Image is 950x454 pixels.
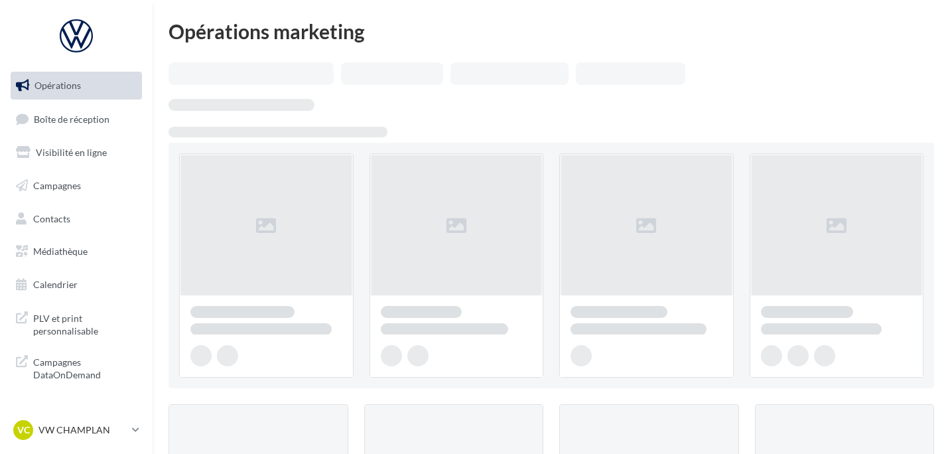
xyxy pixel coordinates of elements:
[8,172,145,200] a: Campagnes
[33,309,137,338] span: PLV et print personnalisable
[33,212,70,224] span: Contacts
[8,304,145,343] a: PLV et print personnalisable
[8,72,145,100] a: Opérations
[38,423,127,437] p: VW CHAMPLAN
[8,348,145,387] a: Campagnes DataOnDemand
[34,80,81,91] span: Opérations
[33,180,81,191] span: Campagnes
[33,279,78,290] span: Calendrier
[11,417,142,443] a: VC VW CHAMPLAN
[36,147,107,158] span: Visibilité en ligne
[169,21,934,41] div: Opérations marketing
[8,139,145,167] a: Visibilité en ligne
[33,246,88,257] span: Médiathèque
[8,205,145,233] a: Contacts
[33,353,137,382] span: Campagnes DataOnDemand
[8,105,145,133] a: Boîte de réception
[8,271,145,299] a: Calendrier
[8,238,145,265] a: Médiathèque
[34,113,109,124] span: Boîte de réception
[17,423,30,437] span: VC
